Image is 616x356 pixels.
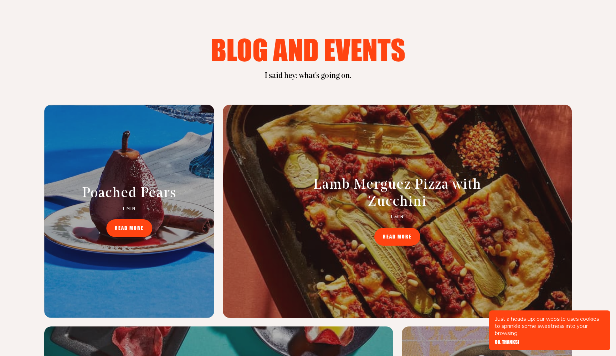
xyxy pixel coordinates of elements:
h2: blog and events [66,35,550,64]
p: Just a heads-up: our website uses cookies to sprinkle some sweetness into your browsing. [495,315,605,337]
button: OK, THANKS! [495,340,519,345]
span: READ MORE [115,226,144,231]
p: 1 MIN [306,215,489,219]
a: READ MORE [106,219,152,237]
p: I said hey: what's going on. [66,71,550,82]
h2: Lamb Merguez Pizza with Zucchini [306,177,489,211]
p: 1 MIN [56,206,203,211]
h2: Poached Pears [56,185,203,202]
